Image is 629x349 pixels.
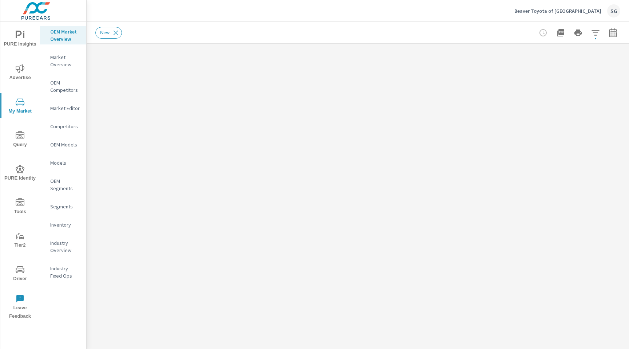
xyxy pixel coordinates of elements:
[0,22,40,323] div: nav menu
[3,131,37,149] span: Query
[50,141,80,148] p: OEM Models
[50,54,80,68] p: Market Overview
[606,26,620,40] button: Select Date Range
[40,77,86,95] div: OEM Competitors
[50,79,80,94] p: OEM Competitors
[50,265,80,279] p: Industry Fixed Ops
[3,198,37,216] span: Tools
[50,159,80,166] p: Models
[50,177,80,192] p: OEM Segments
[40,26,86,44] div: OEM Market Overview
[50,203,80,210] p: Segments
[40,52,86,70] div: Market Overview
[40,121,86,132] div: Competitors
[50,123,80,130] p: Competitors
[96,30,114,35] span: New
[95,27,122,39] div: New
[50,105,80,112] p: Market Editor
[3,31,37,48] span: PURE Insights
[3,265,37,283] span: Driver
[40,263,86,281] div: Industry Fixed Ops
[3,98,37,115] span: My Market
[3,232,37,250] span: Tier2
[514,8,601,14] p: Beaver Toyota of [GEOGRAPHIC_DATA]
[553,26,568,40] button: "Export Report to PDF"
[40,103,86,114] div: Market Editor
[588,26,603,40] button: Apply Filters
[40,238,86,256] div: Industry Overview
[40,219,86,230] div: Inventory
[3,64,37,82] span: Advertise
[40,201,86,212] div: Segments
[40,176,86,194] div: OEM Segments
[607,4,620,17] div: SG
[50,28,80,43] p: OEM Market Overview
[3,294,37,321] span: Leave Feedback
[40,157,86,168] div: Models
[50,221,80,228] p: Inventory
[50,239,80,254] p: Industry Overview
[3,165,37,183] span: PURE Identity
[571,26,585,40] button: Print Report
[40,139,86,150] div: OEM Models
